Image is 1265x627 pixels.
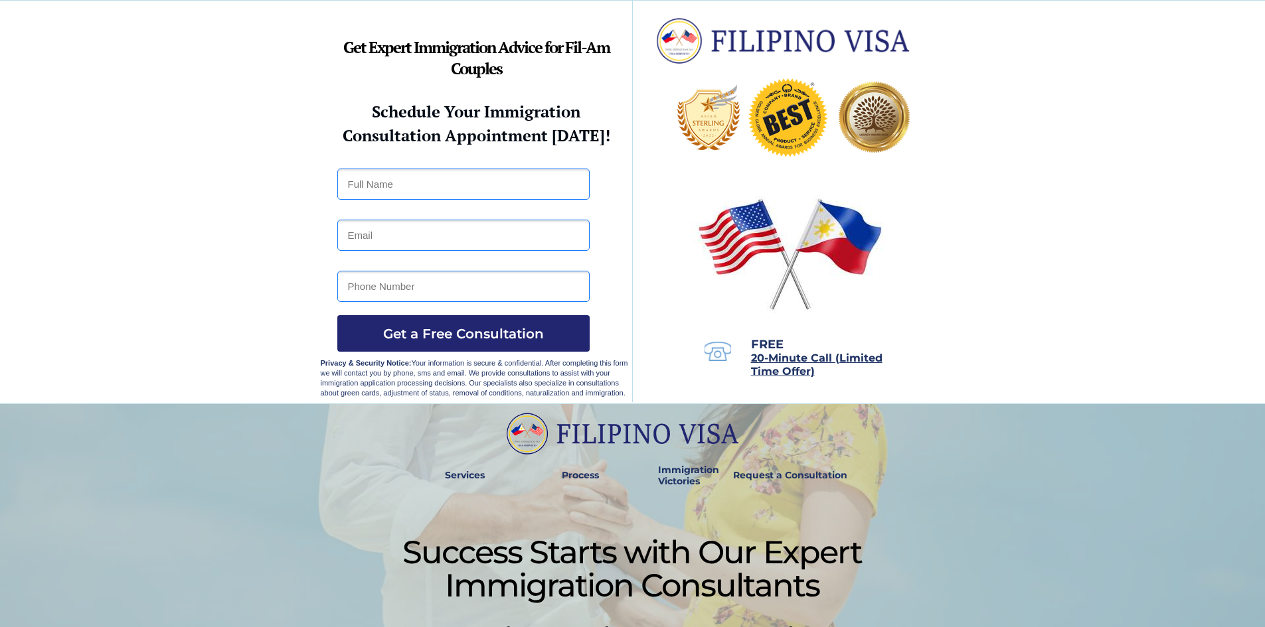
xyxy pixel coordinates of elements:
[337,326,590,342] span: Get a Free Consultation
[343,125,610,146] strong: Consultation Appointment [DATE]!
[555,460,606,491] a: Process
[337,220,590,251] input: Email
[733,469,847,481] strong: Request a Consultation
[402,533,862,604] span: Success Starts with Our Expert Immigration Consultants
[445,469,485,481] strong: Services
[653,460,697,491] a: Immigration Victories
[337,315,590,352] button: Get a Free Consultation
[337,169,590,200] input: Full Name
[372,101,580,122] strong: Schedule Your Immigration
[751,352,883,378] span: 20-Minute Call (Limited Time Offer)
[727,460,853,491] a: Request a Consultation
[751,353,883,377] a: 20-Minute Call (Limited Time Offer)
[343,36,610,79] strong: Get Expert Immigration Advice for Fil-Am Couples
[321,359,628,397] span: Your information is secure & confidential. After completing this form we will contact you by phon...
[751,337,784,352] span: FREE
[436,460,494,491] a: Services
[321,359,412,367] strong: Privacy & Security Notice:
[658,464,719,487] strong: Immigration Victories
[337,271,590,302] input: Phone Number
[562,469,599,481] strong: Process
